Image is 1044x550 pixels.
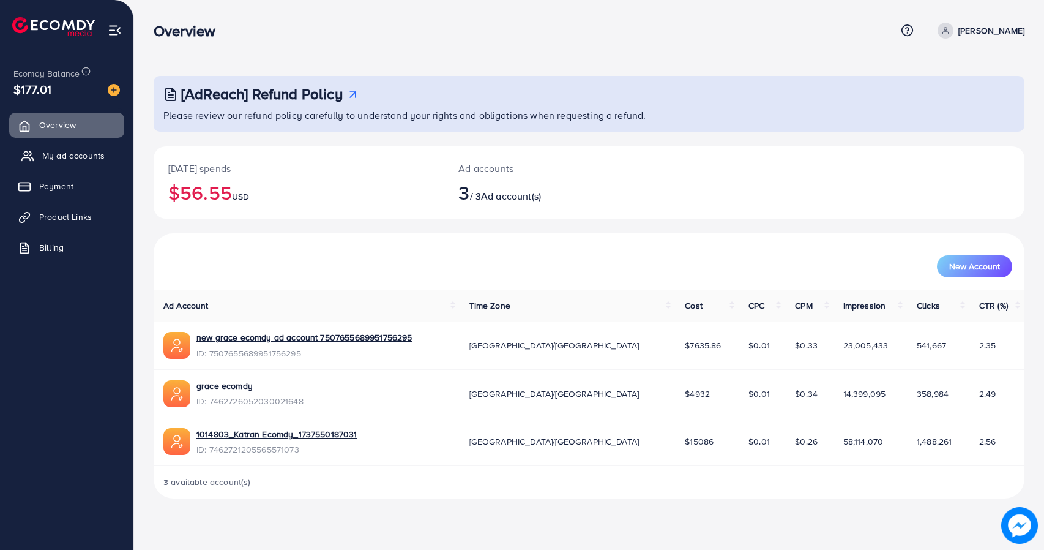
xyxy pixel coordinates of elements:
span: My ad accounts [42,149,105,162]
span: Ad Account [163,299,209,312]
span: CPM [795,299,812,312]
span: CPC [748,299,764,312]
img: menu [108,23,122,37]
span: Ad account(s) [481,189,541,203]
span: 2.49 [979,388,996,400]
p: [PERSON_NAME] [958,23,1024,38]
span: 3 available account(s) [163,476,251,488]
h2: / 3 [458,181,647,204]
a: Overview [9,113,124,137]
span: $0.33 [795,339,818,352]
img: ic-ads-acc.e4c84228.svg [163,428,190,455]
span: $0.26 [795,435,818,448]
span: 1,488,261 [917,435,952,448]
a: 1014803_Katran Ecomdy_1737550187031 [196,428,357,440]
span: 23,005,433 [843,339,889,352]
span: 2.35 [979,339,996,352]
p: [DATE] spends [168,161,429,176]
span: Impression [843,299,886,312]
span: $0.01 [748,388,770,400]
span: $0.34 [795,388,818,400]
span: 58,114,070 [843,435,884,448]
img: image [1001,507,1038,544]
p: Ad accounts [458,161,647,176]
img: ic-ads-acc.e4c84228.svg [163,332,190,359]
a: grace ecomdy [196,380,253,392]
span: Time Zone [469,299,510,312]
span: Billing [39,241,64,254]
span: [GEOGRAPHIC_DATA]/[GEOGRAPHIC_DATA] [469,388,639,400]
a: Product Links [9,205,124,229]
img: image [108,84,120,96]
a: My ad accounts [9,143,124,168]
span: $0.01 [748,339,770,352]
span: $0.01 [748,435,770,448]
span: 3 [458,178,469,206]
span: $7635.86 [685,339,721,352]
span: USD [232,190,249,203]
img: ic-ads-acc.e4c84228.svg [163,380,190,407]
p: Please review our refund policy carefully to understand your rights and obligations when requesti... [163,108,1017,122]
span: $4932 [685,388,710,400]
span: CTR (%) [979,299,1008,312]
span: Cost [685,299,703,312]
h3: Overview [154,22,225,40]
span: 358,984 [917,388,949,400]
span: ID: 7462726052030021648 [196,395,304,407]
a: new grace ecomdy ad account 7507655689951756295 [196,331,412,344]
span: ID: 7462721205565571073 [196,443,357,456]
span: $15086 [685,435,714,448]
span: $177.01 [13,80,51,98]
span: New Account [949,262,1000,271]
span: Product Links [39,211,92,223]
img: logo [12,17,95,36]
h2: $56.55 [168,181,429,204]
span: Clicks [917,299,940,312]
a: Billing [9,235,124,260]
span: ID: 7507655689951756295 [196,347,412,360]
span: 541,667 [917,339,946,352]
span: [GEOGRAPHIC_DATA]/[GEOGRAPHIC_DATA] [469,339,639,352]
span: 14,399,095 [843,388,886,400]
span: Payment [39,180,73,192]
span: 2.56 [979,435,996,448]
h3: [AdReach] Refund Policy [181,85,343,103]
button: New Account [937,255,1012,277]
span: Overview [39,119,76,131]
a: Payment [9,174,124,198]
a: [PERSON_NAME] [933,23,1024,39]
span: [GEOGRAPHIC_DATA]/[GEOGRAPHIC_DATA] [469,435,639,448]
span: Ecomdy Balance [13,67,80,80]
